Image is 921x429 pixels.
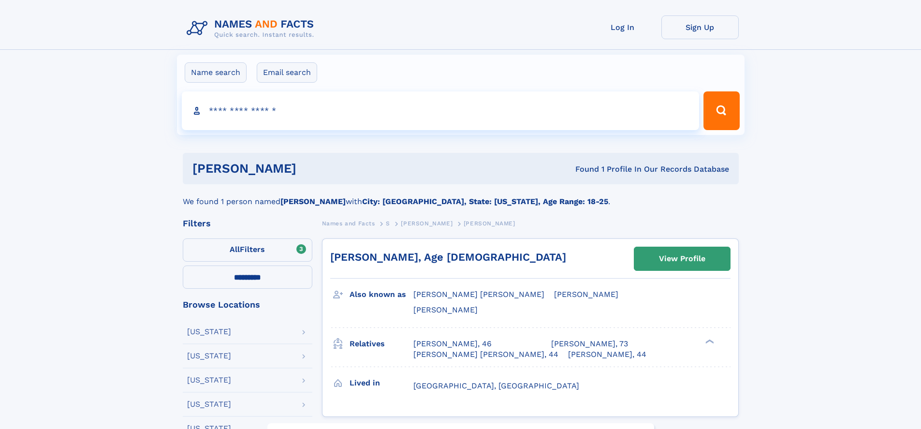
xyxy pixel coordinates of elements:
[634,247,730,270] a: View Profile
[350,336,413,352] h3: Relatives
[386,217,390,229] a: S
[330,251,566,263] a: [PERSON_NAME], Age [DEMOGRAPHIC_DATA]
[703,91,739,130] button: Search Button
[554,290,618,299] span: [PERSON_NAME]
[187,352,231,360] div: [US_STATE]
[350,375,413,391] h3: Lived in
[464,220,515,227] span: [PERSON_NAME]
[192,163,436,175] h1: [PERSON_NAME]
[230,245,240,254] span: All
[401,217,453,229] a: [PERSON_NAME]
[413,305,478,314] span: [PERSON_NAME]
[183,219,312,228] div: Filters
[350,286,413,303] h3: Also known as
[386,220,390,227] span: S
[322,217,375,229] a: Names and Facts
[183,300,312,309] div: Browse Locations
[661,15,739,39] a: Sign Up
[568,349,646,360] a: [PERSON_NAME], 44
[187,400,231,408] div: [US_STATE]
[413,290,544,299] span: [PERSON_NAME] [PERSON_NAME]
[257,62,317,83] label: Email search
[584,15,661,39] a: Log In
[401,220,453,227] span: [PERSON_NAME]
[362,197,608,206] b: City: [GEOGRAPHIC_DATA], State: [US_STATE], Age Range: 18-25
[187,328,231,336] div: [US_STATE]
[185,62,247,83] label: Name search
[413,349,558,360] a: [PERSON_NAME] [PERSON_NAME], 44
[551,339,628,349] a: [PERSON_NAME], 73
[436,164,729,175] div: Found 1 Profile In Our Records Database
[703,338,715,344] div: ❯
[183,15,322,42] img: Logo Names and Facts
[280,197,346,206] b: [PERSON_NAME]
[413,381,579,390] span: [GEOGRAPHIC_DATA], [GEOGRAPHIC_DATA]
[187,376,231,384] div: [US_STATE]
[413,339,492,349] a: [PERSON_NAME], 46
[659,248,705,270] div: View Profile
[183,184,739,207] div: We found 1 person named with .
[182,91,700,130] input: search input
[183,238,312,262] label: Filters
